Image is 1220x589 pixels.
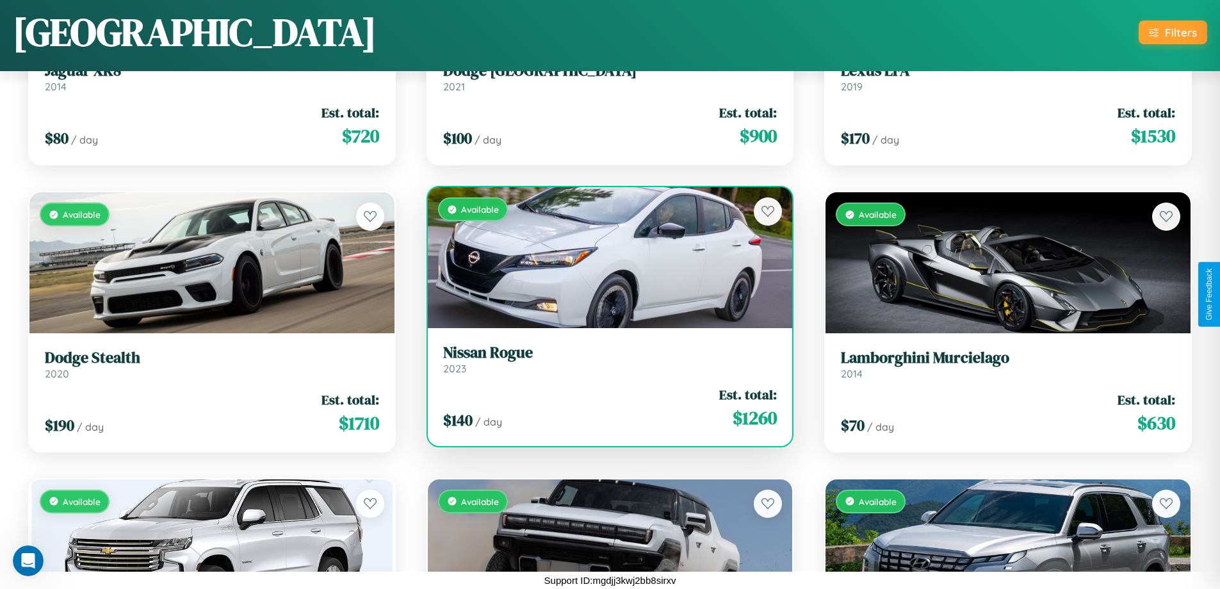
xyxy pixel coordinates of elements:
span: Est. total: [1118,103,1175,122]
span: Est. total: [321,390,379,409]
a: Dodge [GEOGRAPHIC_DATA]2021 [443,62,777,93]
iframe: Intercom live chat [13,545,44,576]
span: / day [475,133,501,146]
span: / day [77,420,104,433]
div: Give Feedback [1205,269,1214,320]
h3: Lamborghini Murcielago [841,349,1175,367]
span: $ 100 [443,128,472,149]
p: Support ID: mgdjj3kwj2bb8sirxv [544,572,676,589]
a: Dodge Stealth2020 [45,349,379,380]
span: / day [475,415,502,428]
span: Est. total: [321,103,379,122]
h3: Jaguar XK8 [45,62,379,80]
span: Est. total: [719,385,777,404]
span: $ 170 [841,128,870,149]
span: Available [859,496,897,507]
span: 2020 [45,367,69,380]
h3: Lexus LFA [841,62,1175,80]
span: $ 1530 [1131,123,1175,149]
button: Filters [1139,21,1207,44]
span: 2021 [443,80,465,93]
a: Jaguar XK82014 [45,62,379,93]
div: Filters [1165,26,1197,39]
span: / day [71,133,98,146]
span: $ 1260 [733,405,777,431]
span: $ 1710 [339,410,379,436]
span: $ 190 [45,415,74,436]
span: 2019 [841,80,863,93]
a: Nissan Rogue2023 [443,344,777,375]
h3: Nissan Rogue [443,344,777,362]
span: $ 900 [740,123,777,149]
span: $ 630 [1137,410,1175,436]
span: 2023 [443,362,466,375]
span: / day [867,420,894,433]
span: Available [859,209,897,220]
span: $ 80 [45,128,69,149]
span: 2014 [45,80,67,93]
span: Available [461,204,499,215]
span: Available [63,209,101,220]
span: Est. total: [1118,390,1175,409]
a: Lexus LFA2019 [841,62,1175,93]
h1: [GEOGRAPHIC_DATA] [13,6,377,58]
span: $ 140 [443,410,473,431]
h3: Dodge Stealth [45,349,379,367]
span: Available [63,496,101,507]
span: 2014 [841,367,863,380]
span: Est. total: [719,103,777,122]
span: Available [461,496,499,507]
span: $ 720 [342,123,379,149]
h3: Dodge [GEOGRAPHIC_DATA] [443,62,777,80]
span: / day [872,133,899,146]
a: Lamborghini Murcielago2014 [841,349,1175,380]
span: $ 70 [841,415,865,436]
